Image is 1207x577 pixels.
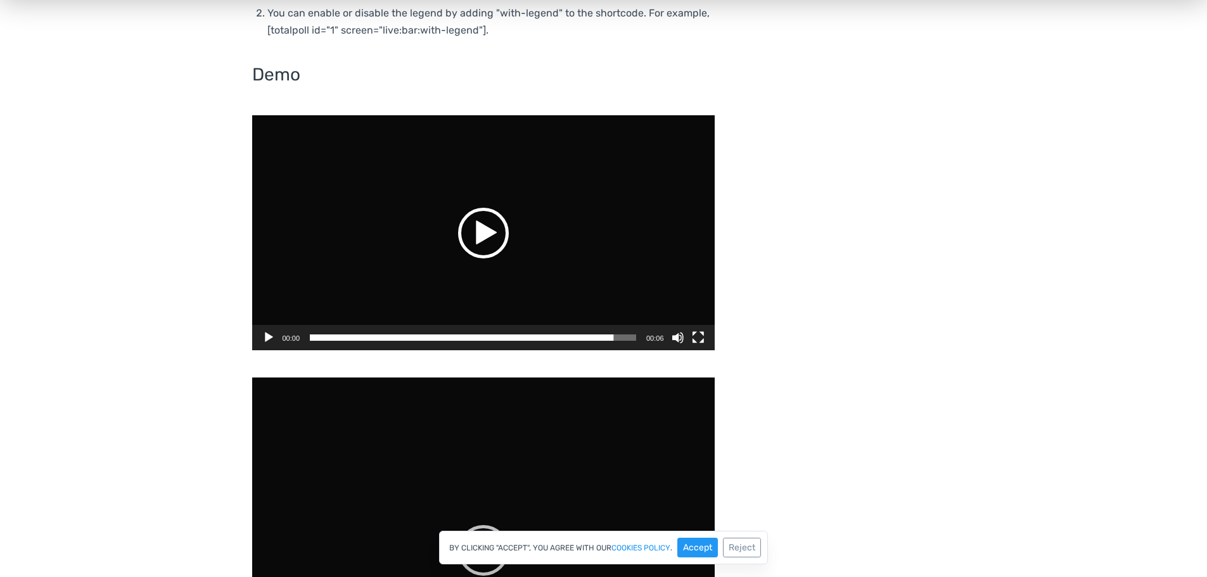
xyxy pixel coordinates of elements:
[611,544,670,552] a: cookies policy
[458,208,509,258] div: Play
[252,65,715,85] h3: Demo
[262,331,275,344] button: Play
[283,334,300,342] span: 00:00
[458,525,509,576] div: Play
[310,334,636,341] span: Time Slider
[439,531,768,564] div: By clicking "Accept", you agree with our .
[252,115,715,350] div: Video Player
[677,538,718,557] button: Accept
[267,4,715,39] li: You can enable or disable the legend by adding "with-legend" to the shortcode. For example, [tota...
[692,331,705,344] button: Fullscreen
[646,334,664,342] span: 00:06
[672,331,684,344] button: Mute
[723,538,761,557] button: Reject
